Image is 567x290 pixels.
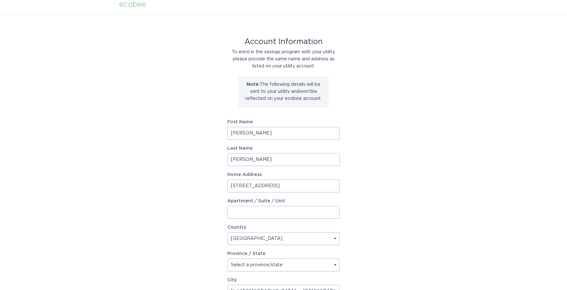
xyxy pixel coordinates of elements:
[119,1,146,8] div: ecobee
[227,120,340,124] label: First Name
[227,225,246,230] label: Country
[227,146,340,151] label: Last Name
[227,48,340,70] div: To enrol in the savings program with your utility, please provide the same name and address as li...
[227,199,340,203] label: Apartment / Suite / Unit
[227,172,340,177] label: Home Address
[227,38,340,45] div: Account Information
[227,251,266,256] label: Province / State
[247,82,260,87] strong: Note:
[227,278,340,282] label: City
[243,81,324,102] p: The following details will be sent to your utility and won't be reflected on your ecobee account.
